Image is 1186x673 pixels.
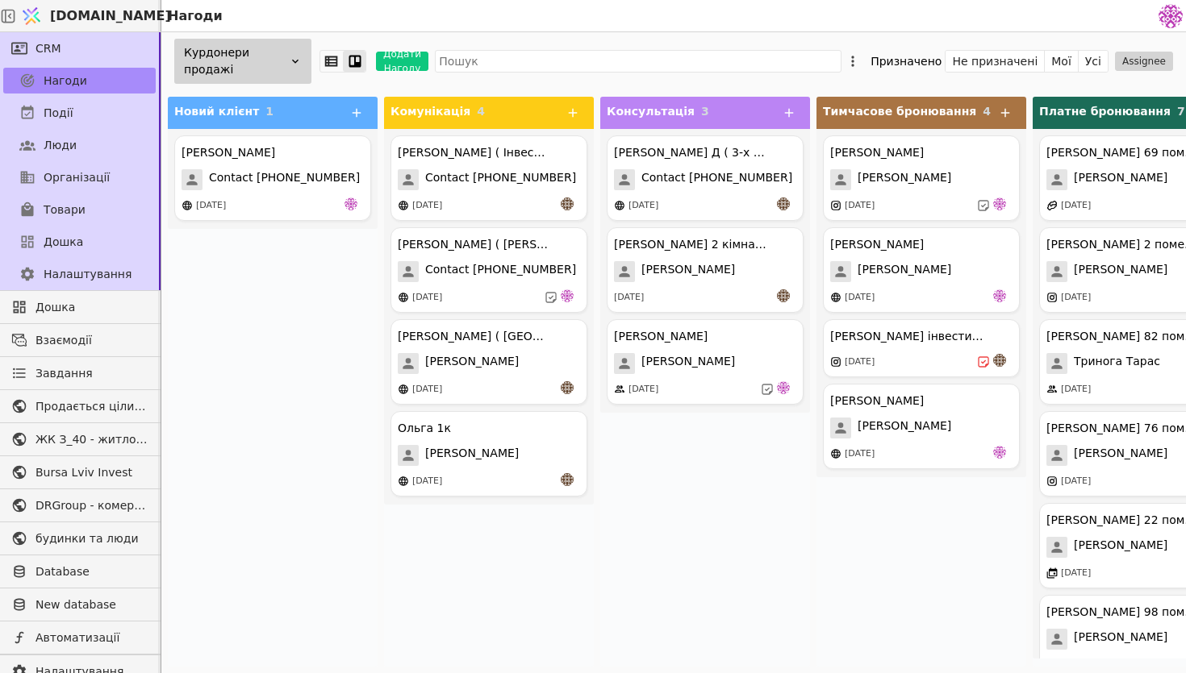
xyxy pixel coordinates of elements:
span: Налаштування [44,266,132,283]
a: Люди [3,132,156,158]
span: Нагоди [44,73,87,89]
a: Продається цілий будинок [PERSON_NAME] нерухомість [3,393,156,419]
img: an [777,197,790,210]
div: [DATE] [845,291,875,305]
img: people.svg [614,384,625,395]
span: Contact [PHONE_NUMBER] [209,169,360,190]
img: online-store.svg [398,384,409,395]
span: [PERSON_NAME] [1074,629,1167,650]
img: instagram.svg [1046,292,1058,303]
img: de [993,289,1006,302]
a: Автоматизації [3,625,156,650]
a: CRM [3,35,156,61]
span: Консультація [607,105,695,118]
img: online-store.svg [830,448,841,459]
img: de [993,197,1006,210]
img: an [561,197,574,210]
span: [PERSON_NAME] [1074,261,1167,282]
div: [DATE] [412,199,442,213]
img: instagram.svg [830,200,841,211]
div: [PERSON_NAME] [830,236,924,253]
button: Мої [1045,50,1079,73]
span: Новий клієнт [174,105,259,118]
span: Contact [PHONE_NUMBER] [425,261,576,282]
div: [PERSON_NAME] [614,328,708,345]
div: [PERSON_NAME] [182,144,275,161]
span: [PERSON_NAME] [1074,169,1167,190]
button: Усі [1079,50,1108,73]
span: DRGroup - комерційна нерухоомість [35,497,148,514]
a: Додати Нагоду [366,52,428,71]
img: online-store.svg [830,292,841,303]
span: 3 [701,105,709,118]
button: Не призначені [946,50,1045,73]
img: events.svg [1046,567,1058,579]
span: [PERSON_NAME] [425,353,519,374]
div: [PERSON_NAME]Contact [PHONE_NUMBER][DATE]de [174,135,371,221]
span: CRM [35,40,61,57]
span: Дошка [35,299,148,316]
div: [DATE] [1061,199,1091,213]
span: [PERSON_NAME] [425,445,519,466]
img: an [777,289,790,302]
div: [DATE] [1061,475,1091,488]
div: Ольга 1к [398,420,451,437]
a: DRGroup - комерційна нерухоомість [3,492,156,518]
img: de [993,446,1006,459]
span: Тринога Тарас [1074,353,1160,374]
div: Призначено [871,50,942,73]
span: [PERSON_NAME] [858,169,951,190]
span: [PERSON_NAME] [1074,537,1167,558]
span: New database [35,596,148,613]
div: [DATE] [845,355,875,369]
div: [DATE] [845,447,875,461]
button: Assignee [1115,52,1173,71]
span: 1 [265,105,274,118]
div: [PERSON_NAME][PERSON_NAME][DATE]de [823,384,1020,469]
div: [PERSON_NAME] Д ( 3-х к ) [614,144,767,161]
div: [PERSON_NAME][PERSON_NAME][DATE]de [823,135,1020,221]
a: Взаємодії [3,327,156,353]
span: Завдання [35,365,93,382]
span: Взаємодії [35,332,148,349]
a: Нагоди [3,68,156,93]
a: Дошка [3,294,156,320]
span: Товари [44,201,86,218]
div: [DATE] [628,199,658,213]
span: 7 [1177,105,1185,118]
div: [DATE] [1061,291,1091,305]
span: [PERSON_NAME] [858,418,951,438]
div: Курдонери продажі [174,39,311,84]
img: online-store.svg [398,292,409,303]
img: affiliate-program.svg [1046,200,1058,211]
div: [DATE] [845,199,875,213]
span: Contact [PHONE_NUMBER] [641,169,792,190]
a: Bursa Lviv Invest [3,459,156,485]
a: Завдання [3,360,156,386]
div: [PERSON_NAME] ( [GEOGRAPHIC_DATA] )[PERSON_NAME][DATE]an [390,319,587,405]
div: [PERSON_NAME] 2 кімнатна і одно [614,236,767,253]
a: Товари [3,197,156,222]
div: [PERSON_NAME] ( [PERSON_NAME] у покупці квартири )Contact [PHONE_NUMBER][DATE]de [390,227,587,313]
button: Додати Нагоду [376,52,428,71]
span: Продається цілий будинок [PERSON_NAME] нерухомість [35,398,148,415]
a: Дошка [3,229,156,255]
div: [PERSON_NAME] Д ( 3-х к )Contact [PHONE_NUMBER][DATE]an [607,135,804,221]
img: Logo [19,1,44,31]
span: Події [44,105,73,122]
span: 4 [477,105,485,118]
div: [DATE] [412,291,442,305]
span: Тимчасове бронювання [823,105,976,118]
a: ЖК З_40 - житлова та комерційна нерухомість класу Преміум [3,426,156,452]
div: [PERSON_NAME] ( [PERSON_NAME] у покупці квартири ) [398,236,551,253]
img: de [561,289,574,302]
span: Комунікація [390,105,470,118]
span: [PERSON_NAME] [858,261,951,282]
span: [DOMAIN_NAME] [50,6,171,26]
input: Пошук [435,50,841,73]
span: Database [35,563,148,580]
div: [DATE] [628,383,658,397]
span: [PERSON_NAME] [641,353,735,374]
img: an [561,381,574,394]
img: an [993,354,1006,367]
